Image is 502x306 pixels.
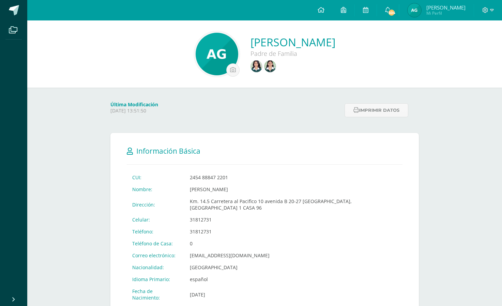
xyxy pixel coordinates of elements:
[127,171,184,183] td: CUI:
[127,183,184,195] td: Nombre:
[127,226,184,238] td: Teléfono:
[184,171,402,183] td: 2454 88847 2201
[196,33,238,75] img: 9977332f2b70d2dd4c3d765192c34dc5.png
[388,9,395,16] span: 504
[127,195,184,214] td: Dirección:
[426,4,466,11] span: [PERSON_NAME]
[184,249,402,261] td: [EMAIL_ADDRESS][DOMAIN_NAME]
[184,195,402,214] td: Km. 14.5 Carretera al Pacifico 10 avenida B 20-27 [GEOGRAPHIC_DATA], [GEOGRAPHIC_DATA] 1 CASA 96
[345,103,408,117] button: Imprimir datos
[127,214,184,226] td: Celular:
[136,146,200,156] span: Información Básica
[184,238,402,249] td: 0
[127,238,184,249] td: Teléfono de Casa:
[127,273,184,285] td: Idioma Primario:
[184,226,402,238] td: 31812731
[127,285,184,304] td: Fecha de Nacimiento:
[127,249,184,261] td: Correo electrónico:
[250,35,335,49] a: [PERSON_NAME]
[184,273,402,285] td: español
[184,285,402,304] td: [DATE]
[184,214,402,226] td: 31812731
[264,60,276,72] img: 6887524239b59fe77819b068e647429b.png
[127,261,184,273] td: Nacionalidad:
[184,261,402,273] td: [GEOGRAPHIC_DATA]
[408,3,421,17] img: c11d42e410010543b8f7588cb98b0966.png
[250,49,335,58] div: Padre de Familia
[110,101,340,108] h4: Última Modificación
[184,183,402,195] td: [PERSON_NAME]
[426,10,466,16] span: Mi Perfil
[250,60,262,72] img: 0ac987006d2214f38ac2cb99e18722a5.png
[110,108,340,114] p: [DATE] 13:51:50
